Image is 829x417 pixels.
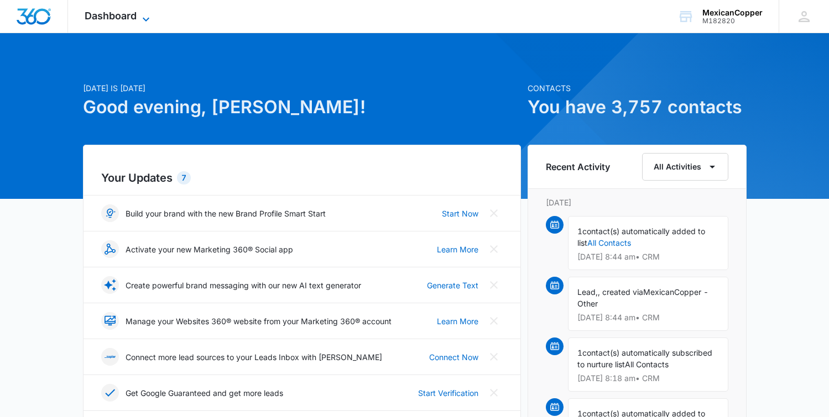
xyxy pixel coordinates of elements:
span: All Contacts [625,360,669,369]
h1: You have 3,757 contacts [528,94,747,120]
p: Get Google Guaranteed and get more leads [126,387,283,399]
a: Connect Now [429,351,478,363]
p: [DATE] 8:18 am • CRM [577,374,719,382]
p: [DATE] is [DATE] [83,82,521,94]
div: account name [702,8,763,17]
p: [DATE] 8:44 am • CRM [577,314,719,321]
div: 7 [177,171,191,184]
p: [DATE] 8:44 am • CRM [577,253,719,261]
a: Generate Text [427,279,478,291]
button: Close [485,240,503,258]
button: Close [485,384,503,402]
p: [DATE] [546,197,728,208]
p: Activate your new Marketing 360® Social app [126,244,293,255]
span: Lead, [577,287,598,297]
span: contact(s) automatically added to list [577,226,705,247]
p: Create powerful brand messaging with our new AI text generator [126,279,361,291]
p: Connect more lead sources to your Leads Inbox with [PERSON_NAME] [126,351,382,363]
a: Learn More [437,244,478,255]
p: Manage your Websites 360® website from your Marketing 360® account [126,315,392,327]
span: , created via [598,287,643,297]
p: Build your brand with the new Brand Profile Smart Start [126,208,326,219]
p: Contacts [528,82,747,94]
a: Learn More [437,315,478,327]
h2: Your Updates [101,170,503,186]
a: Start Verification [418,387,478,399]
span: 1 [577,226,582,236]
span: 1 [577,348,582,357]
button: Close [485,276,503,294]
span: contact(s) automatically subscribed to nurture list [577,348,712,369]
button: Close [485,312,503,330]
a: Start Now [442,208,478,219]
a: All Contacts [587,238,631,247]
div: account id [702,17,763,25]
button: Close [485,204,503,222]
button: All Activities [642,153,728,181]
h6: Recent Activity [546,160,610,173]
button: Close [485,348,503,366]
h1: Good evening, [PERSON_NAME]! [83,94,521,120]
span: Dashboard [85,10,137,22]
